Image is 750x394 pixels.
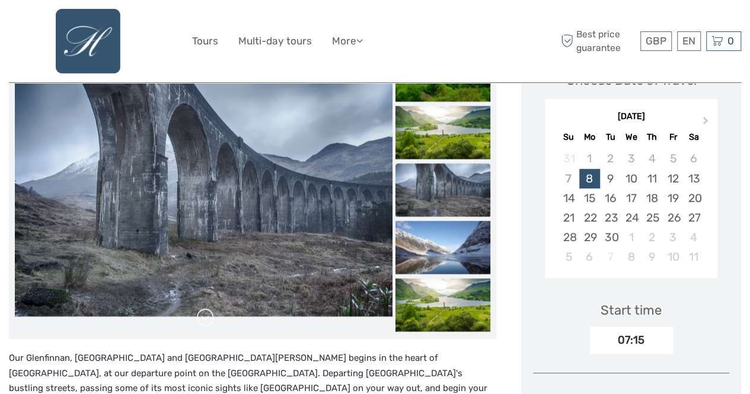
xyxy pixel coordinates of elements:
[136,18,151,33] button: Open LiveChat chat widget
[642,129,662,145] div: Th
[579,228,600,247] div: Choose Monday, September 29th, 2025
[579,149,600,168] div: Not available Monday, September 1st, 2025
[662,149,683,168] div: Not available Friday, September 5th, 2025
[642,247,662,267] div: Choose Thursday, October 9th, 2025
[15,65,392,316] img: 7066927139154fda8528a4af3479f5f1_main_slider.jpg
[662,188,683,208] div: Choose Friday, September 19th, 2025
[600,247,621,267] div: Not available Tuesday, October 7th, 2025
[17,21,134,30] p: We're away right now. Please check back later!
[621,228,642,247] div: Choose Wednesday, October 1st, 2025
[600,188,621,208] div: Choose Tuesday, September 16th, 2025
[642,149,662,168] div: Not available Thursday, September 4th, 2025
[662,208,683,228] div: Choose Friday, September 26th, 2025
[600,129,621,145] div: Tu
[558,247,579,267] div: Choose Sunday, October 5th, 2025
[683,228,704,247] div: Choose Saturday, October 4th, 2025
[621,188,642,208] div: Choose Wednesday, September 17th, 2025
[545,111,717,123] div: [DATE]
[558,208,579,228] div: Choose Sunday, September 21st, 2025
[600,228,621,247] div: Choose Tuesday, September 30th, 2025
[548,149,713,267] div: month 2025-09
[662,247,683,267] div: Choose Friday, October 10th, 2025
[192,33,218,50] a: Tours
[590,326,673,354] div: 07:15
[558,188,579,208] div: Choose Sunday, September 14th, 2025
[558,149,579,168] div: Not available Sunday, August 31st, 2025
[601,301,662,319] div: Start time
[642,228,662,247] div: Choose Thursday, October 2nd, 2025
[558,129,579,145] div: Su
[579,188,600,208] div: Choose Monday, September 15th, 2025
[683,169,704,188] div: Choose Saturday, September 13th, 2025
[621,129,642,145] div: We
[677,31,701,51] div: EN
[642,169,662,188] div: Choose Thursday, September 11th, 2025
[621,149,642,168] div: Not available Wednesday, September 3rd, 2025
[621,169,642,188] div: Choose Wednesday, September 10th, 2025
[579,129,600,145] div: Mo
[621,247,642,267] div: Choose Wednesday, October 8th, 2025
[683,149,704,168] div: Not available Saturday, September 6th, 2025
[726,35,736,47] span: 0
[395,106,490,159] img: 056313bf912c4693bef81a5dd31b0b78_slider_thumbnail.jpg
[662,228,683,247] div: Choose Friday, October 3rd, 2025
[579,208,600,228] div: Choose Monday, September 22nd, 2025
[238,33,312,50] a: Multi-day tours
[683,247,704,267] div: Choose Saturday, October 11th, 2025
[600,208,621,228] div: Choose Tuesday, September 23rd, 2025
[558,228,579,247] div: Choose Sunday, September 28th, 2025
[558,169,579,188] div: Not available Sunday, September 7th, 2025
[683,188,704,208] div: Choose Saturday, September 20th, 2025
[662,129,683,145] div: Fr
[600,149,621,168] div: Not available Tuesday, September 2nd, 2025
[395,164,490,217] img: 7066927139154fda8528a4af3479f5f1_slider_thumbnail.jpg
[683,129,704,145] div: Sa
[642,208,662,228] div: Choose Thursday, September 25th, 2025
[642,188,662,208] div: Choose Thursday, September 18th, 2025
[646,35,666,47] span: GBP
[579,247,600,267] div: Choose Monday, October 6th, 2025
[683,208,704,228] div: Choose Saturday, September 27th, 2025
[579,169,600,188] div: Choose Monday, September 8th, 2025
[558,28,637,54] span: Best price guarantee
[600,169,621,188] div: Choose Tuesday, September 9th, 2025
[662,169,683,188] div: Choose Friday, September 12th, 2025
[395,278,490,332] img: 6f9c6371f9f74d54bee84f9fc6e41e36_slider_thumbnail.jpg
[621,208,642,228] div: Choose Wednesday, September 24th, 2025
[332,33,363,50] a: More
[56,9,120,73] img: 741-b9f39b08-b8c0-4704-ac54-44d9ab917c13_logo_big.png
[697,114,716,133] button: Next Month
[395,221,490,274] img: 905e4fabdd1d4fccba2c4ef9013c58af_slider_thumbnail.jpg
